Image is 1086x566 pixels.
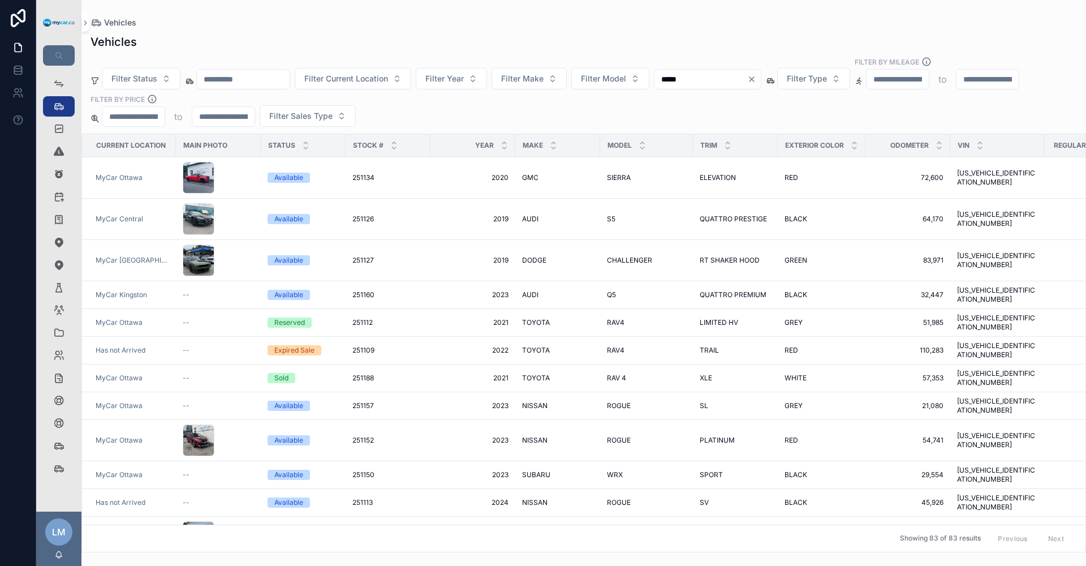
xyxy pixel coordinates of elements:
span: 83,971 [872,256,943,265]
span: 251188 [352,374,374,383]
span: CHALLENGER [607,256,652,265]
a: MyCar Ottawa [96,436,169,445]
a: Available [268,498,339,508]
a: AUDI [522,290,593,299]
span: RED [785,436,798,445]
a: BLACK [785,470,859,479]
span: TOYOTA [522,374,550,383]
a: Available [268,173,339,183]
div: Available [274,470,303,480]
span: [US_VEHICLE_IDENTIFICATION_NUMBER] [957,397,1037,415]
div: Available [274,214,303,224]
span: -- [183,290,189,299]
span: GREY [785,401,803,410]
a: Sold [268,373,339,383]
a: MyCar Ottawa [96,401,143,410]
a: Available [268,470,339,480]
span: Has not Arrived [96,346,145,355]
a: 64,170 [872,215,943,224]
a: 2019 [437,256,508,265]
a: [US_VEHICLE_IDENTIFICATION_NUMBER] [957,369,1037,387]
a: RED [785,173,859,182]
button: Clear [747,75,761,84]
a: MyCar Ottawa [96,173,169,182]
a: 251160 [352,290,424,299]
button: Select Button [492,68,567,89]
span: Filter Model [581,73,626,84]
span: LIMITED HV [700,318,738,327]
span: MyCar Ottawa [96,318,143,327]
a: 251127 [352,256,424,265]
a: RED [785,436,859,445]
span: SIERRA [607,173,631,182]
span: 45,926 [872,498,943,507]
a: Q5 [607,290,686,299]
a: 251152 [352,436,424,445]
a: GREY [785,318,859,327]
a: GREY [785,401,859,410]
div: Reserved [274,318,305,328]
a: -- [183,401,254,410]
a: MyCar Central [96,215,143,224]
span: Year [475,141,494,150]
button: Select Button [260,105,356,127]
button: Select Button [295,68,411,89]
span: BLACK [785,470,807,479]
div: Available [274,173,303,183]
a: [US_VEHICLE_IDENTIFICATION_NUMBER] [957,210,1037,228]
span: -- [183,470,189,479]
span: 72,600 [872,173,943,182]
span: TRAIL [700,346,719,355]
a: MyCar [GEOGRAPHIC_DATA] [96,256,169,265]
a: PLATINUM [700,436,771,445]
a: SPORT [700,470,771,479]
span: 251127 [352,256,374,265]
a: Available [268,401,339,411]
span: Showing 83 of 83 results [900,534,981,543]
span: BLACK [785,498,807,507]
a: 51,985 [872,318,943,327]
span: Trim [700,141,717,150]
a: Expired Sale [268,345,339,355]
a: -- [183,374,254,383]
span: Filter Status [111,73,157,84]
a: 251134 [352,173,424,182]
a: Available [268,255,339,265]
span: Exterior Color [785,141,844,150]
span: [US_VEHICLE_IDENTIFICATION_NUMBER] [957,286,1037,304]
label: FILTER BY PRICE [90,94,145,104]
span: 251126 [352,215,374,224]
span: BLACK [785,290,807,299]
a: SL [700,401,771,410]
a: SV [700,498,771,507]
a: [US_VEHICLE_IDENTIFICATION_NUMBER] [957,251,1037,269]
div: Sold [274,373,288,383]
span: RED [785,346,798,355]
div: Expired Sale [274,345,314,355]
span: GREY [785,318,803,327]
span: ROGUE [607,498,631,507]
span: NISSAN [522,498,548,507]
a: MyCar Central [96,215,169,224]
span: PLATINUM [700,436,735,445]
a: 2019 [437,215,508,224]
span: 251150 [352,470,374,479]
span: MyCar Ottawa [96,374,143,383]
span: 251157 [352,401,374,410]
a: 251113 [352,498,424,507]
button: Select Button [102,68,180,89]
a: MyCar Kingston [96,290,147,299]
span: ROGUE [607,436,631,445]
a: Vehicles [90,17,136,28]
span: 2023 [437,401,508,410]
a: 21,080 [872,401,943,410]
a: WHITE [785,374,859,383]
a: 2021 [437,374,508,383]
span: Main Photo [183,141,227,150]
span: 2023 [437,436,508,445]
